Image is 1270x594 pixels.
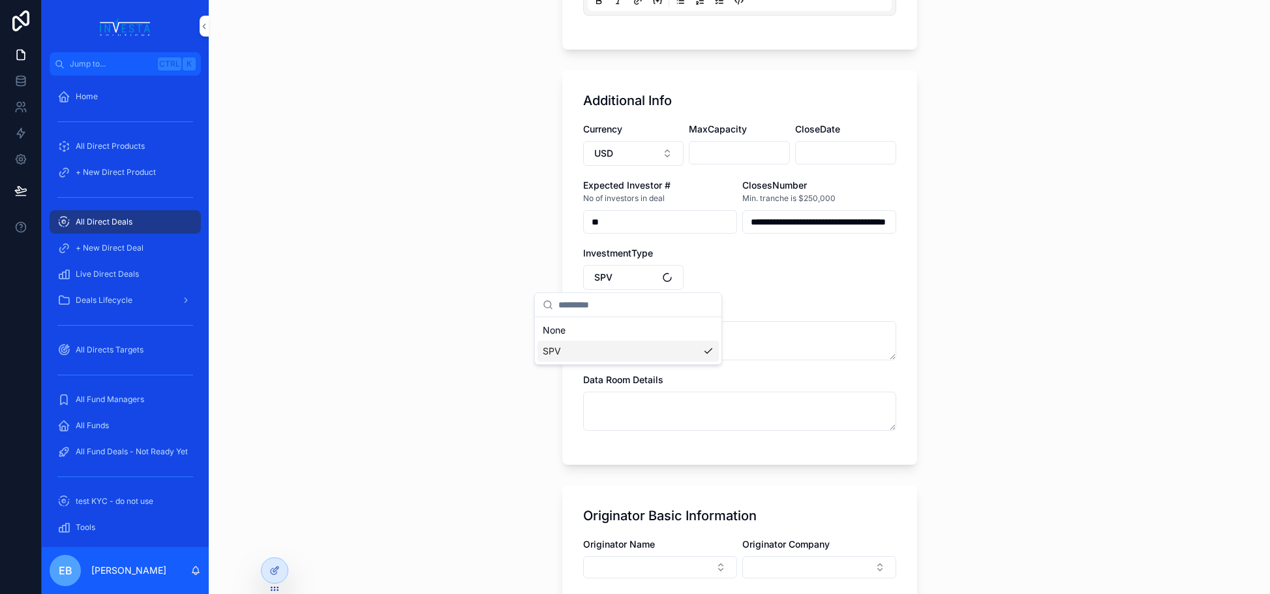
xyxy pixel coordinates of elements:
span: MaxCapacity [689,123,747,134]
span: All Fund Managers [76,394,144,405]
span: ClosesNumber [742,180,807,191]
a: All Direct Products [50,134,201,158]
button: Jump to...CtrlK [50,52,201,76]
span: All Directs Targets [76,345,144,355]
span: InvestmentType [583,247,653,258]
span: Min. tranche is $250,000 [742,193,836,204]
span: SPV [543,345,561,358]
span: Originator Name [583,539,655,550]
span: All Direct Products [76,141,145,151]
span: CloseDate [795,123,840,134]
span: + New Direct Product [76,167,156,178]
a: Home [50,85,201,108]
a: Deals Lifecycle [50,289,201,312]
span: test KYC - do not use [76,496,153,507]
span: All Fund Deals - Not Ready Yet [76,446,188,457]
span: Tools [76,522,95,533]
div: scrollable content [42,76,209,547]
span: Home [76,91,98,102]
img: App logo [97,16,154,37]
a: All Directs Targets [50,338,201,362]
span: Originator Company [742,539,830,550]
button: Select Button [742,556,896,578]
span: Jump to... [70,59,153,69]
span: Currency [583,123,622,134]
a: All Direct Deals [50,210,201,234]
button: Select Button [583,265,684,290]
span: K [184,59,194,69]
span: Data Room Details [583,374,663,385]
span: Expected Investor # [583,180,671,191]
span: All Funds [76,420,109,431]
h1: Originator Basic Information [583,507,757,525]
span: Deals Lifecycle [76,295,132,305]
span: EB [59,563,72,578]
button: Select Button [583,556,737,578]
span: No of investors in deal [583,193,665,204]
span: All Direct Deals [76,217,132,227]
h1: Additional Info [583,91,672,110]
div: None [537,320,719,341]
a: All Funds [50,414,201,437]
a: test KYC - do not use [50,490,201,513]
span: + New Direct Deal [76,243,144,253]
a: + New Direct Product [50,161,201,184]
div: Suggestions [535,317,721,364]
span: Ctrl [158,57,181,70]
a: All Fund Managers [50,388,201,411]
span: SPV [594,271,612,284]
a: All Fund Deals - Not Ready Yet [50,440,201,463]
a: Live Direct Deals [50,262,201,286]
a: Tools [50,516,201,539]
button: Select Button [583,141,684,166]
p: [PERSON_NAME] [91,564,166,577]
a: + New Direct Deal [50,236,201,260]
span: Live Direct Deals [76,269,139,279]
span: USD [594,147,613,160]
